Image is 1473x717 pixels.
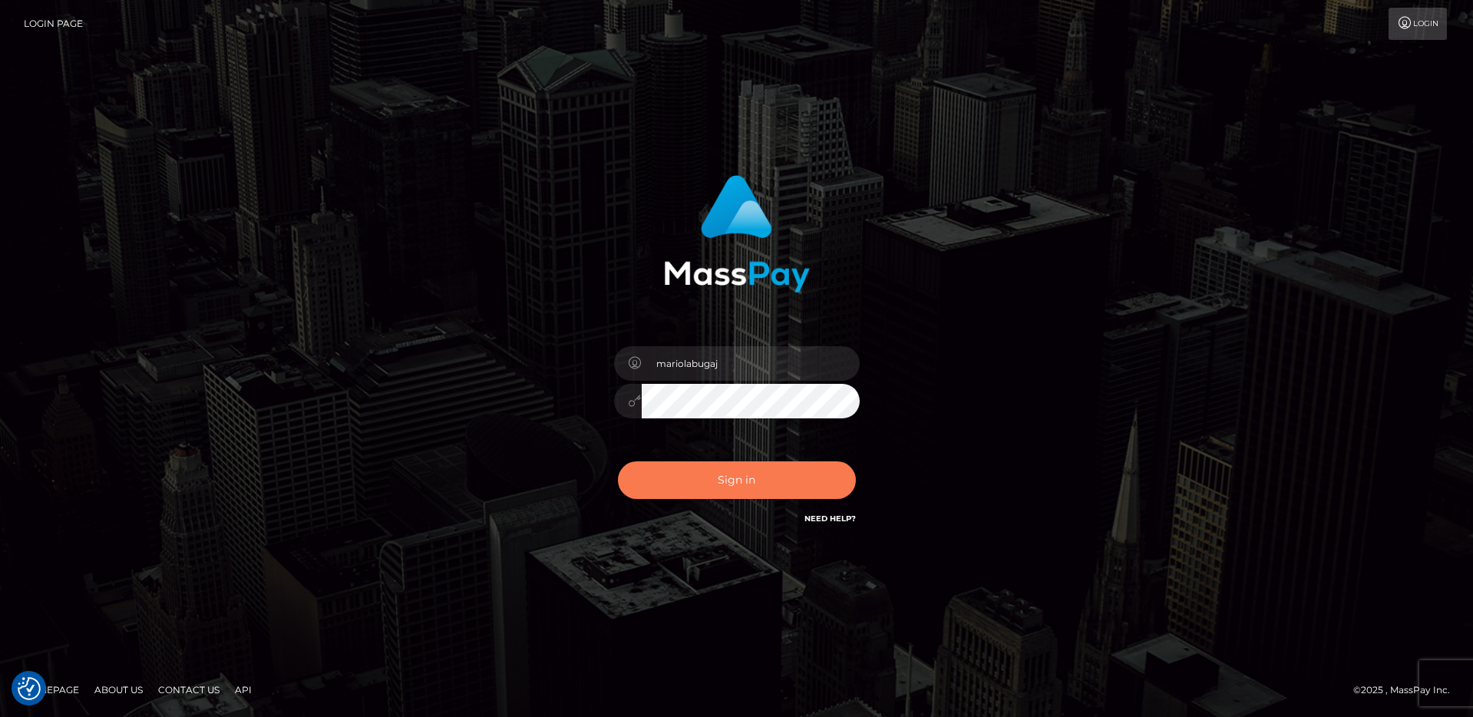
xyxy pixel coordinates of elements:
img: MassPay Login [664,175,810,292]
a: Contact Us [152,678,226,702]
a: Homepage [17,678,85,702]
input: Username... [642,346,860,381]
img: Revisit consent button [18,677,41,700]
a: Need Help? [804,514,856,524]
a: Login Page [24,8,83,40]
button: Consent Preferences [18,677,41,700]
a: About Us [88,678,149,702]
a: API [229,678,258,702]
button: Sign in [618,461,856,499]
div: © 2025 , MassPay Inc. [1353,682,1461,699]
a: Login [1389,8,1447,40]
